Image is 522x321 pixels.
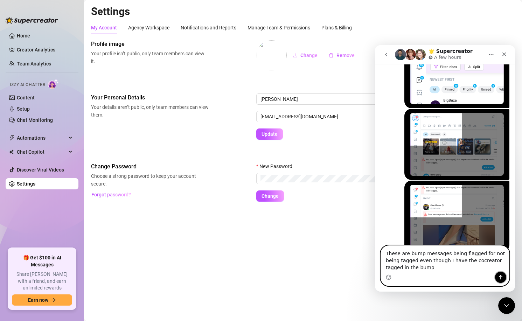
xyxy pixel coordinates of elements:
span: Automations [17,132,67,144]
span: Your profile isn’t public, only team members can view it. [91,50,209,65]
a: Home [17,33,30,39]
button: Remove [323,50,360,61]
div: Agency Workspace [128,24,169,32]
a: Settings [17,181,35,187]
div: My Account [91,24,117,32]
span: Earn now [28,297,48,303]
span: upload [293,53,298,58]
div: Notifications and Reports [181,24,236,32]
span: Chat Copilot [17,146,67,158]
a: Content [17,95,35,100]
a: Creator Analytics [17,44,73,55]
a: Discover Viral Videos [17,167,64,173]
button: Emoji picker [11,229,16,235]
a: Team Analytics [17,61,51,67]
a: Setup [17,106,30,112]
img: profilePics%2FvpKM3Cs28oeXGuu4kzDsaHut49j1.jpeg [257,40,287,70]
input: Enter name [256,93,515,105]
span: arrow-right [51,298,56,302]
span: Izzy AI Chatter [10,82,45,88]
div: Charli says… [6,64,134,135]
iframe: Intercom live chat [375,45,515,292]
span: Profile image [91,40,209,48]
h2: Settings [91,5,515,18]
div: Charli says… [6,135,134,215]
span: Your Personal Details [91,93,209,102]
span: Choose a strong password to keep your account secure. [91,172,209,188]
img: Chat Copilot [9,149,14,154]
span: Forgot password? [91,192,131,197]
button: Change [287,50,323,61]
span: 🎁 Get $100 in AI Messages [12,254,72,268]
span: Your details aren’t public, only team members can view them. [91,103,209,119]
span: delete [329,53,334,58]
span: thunderbolt [9,135,15,141]
button: Change [256,190,284,202]
button: Update [256,128,283,140]
iframe: Intercom live chat [498,297,515,314]
input: Enter new email [256,111,515,122]
textarea: Message… [6,201,134,226]
span: Change Password [91,162,209,171]
label: New Password [256,162,297,170]
div: Plans & Billing [321,24,352,32]
a: Chat Monitoring [17,117,53,123]
span: Share [PERSON_NAME] with a friend, and earn unlimited rewards [12,271,72,292]
span: Update [262,131,278,137]
button: Earn nowarrow-right [12,294,72,306]
span: Change [262,193,279,199]
span: Change [300,53,318,58]
input: New Password [260,175,504,182]
span: Remove [336,53,355,58]
img: AI Chatter [48,79,59,89]
img: logo-BBDzfeDw.svg [6,17,58,24]
button: Send a message… [120,226,131,238]
button: Forgot password? [91,189,131,200]
div: Manage Team & Permissions [248,24,310,32]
